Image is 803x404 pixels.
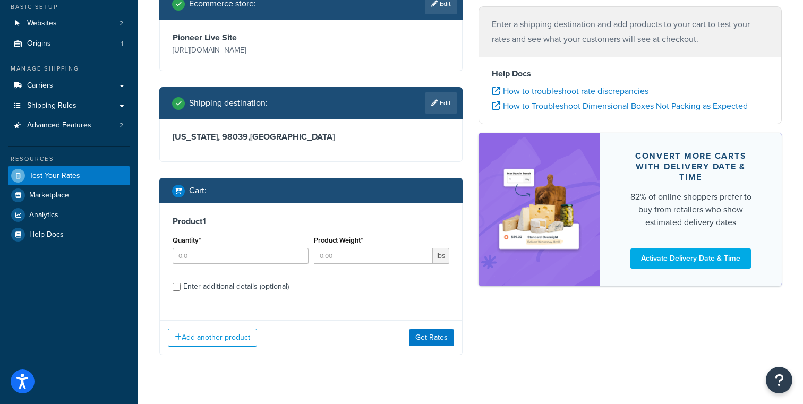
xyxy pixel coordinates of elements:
[8,116,130,135] li: Advanced Features
[8,225,130,244] a: Help Docs
[189,186,207,195] h2: Cart :
[494,149,584,270] img: feature-image-ddt-36eae7f7280da8017bfb280eaccd9c446f90b1fe08728e4019434db127062ab4.png
[173,283,181,291] input: Enter additional details (optional)
[8,3,130,12] div: Basic Setup
[625,151,756,183] div: Convert more carts with delivery date & time
[766,367,792,393] button: Open Resource Center
[173,248,309,264] input: 0.0
[492,17,768,47] p: Enter a shipping destination and add products to your cart to test your rates and see what your c...
[425,92,457,114] a: Edit
[492,85,648,97] a: How to troubleshoot rate discrepancies
[314,248,433,264] input: 0.00
[314,236,363,244] label: Product Weight*
[8,166,130,185] a: Test Your Rates
[8,205,130,225] a: Analytics
[433,248,449,264] span: lbs
[173,132,449,142] h3: [US_STATE], 98039 , [GEOGRAPHIC_DATA]
[168,329,257,347] button: Add another product
[27,39,51,48] span: Origins
[173,236,201,244] label: Quantity*
[8,154,130,164] div: Resources
[492,67,768,80] h4: Help Docs
[189,98,268,108] h2: Shipping destination :
[492,100,748,112] a: How to Troubleshoot Dimensional Boxes Not Packing as Expected
[119,121,123,130] span: 2
[27,81,53,90] span: Carriers
[121,39,123,48] span: 1
[8,76,130,96] a: Carriers
[8,14,130,33] li: Websites
[183,279,289,294] div: Enter additional details (optional)
[8,64,130,73] div: Manage Shipping
[8,116,130,135] a: Advanced Features2
[8,14,130,33] a: Websites2
[29,211,58,220] span: Analytics
[625,191,756,229] div: 82% of online shoppers prefer to buy from retailers who show estimated delivery dates
[8,186,130,205] a: Marketplace
[173,216,449,227] h3: Product 1
[409,329,454,346] button: Get Rates
[29,230,64,239] span: Help Docs
[8,34,130,54] li: Origins
[29,171,80,180] span: Test Your Rates
[8,34,130,54] a: Origins1
[8,96,130,116] a: Shipping Rules
[27,121,91,130] span: Advanced Features
[119,19,123,28] span: 2
[173,43,309,58] p: [URL][DOMAIN_NAME]
[27,101,76,110] span: Shipping Rules
[630,248,751,269] a: Activate Delivery Date & Time
[29,191,69,200] span: Marketplace
[27,19,57,28] span: Websites
[173,32,309,43] h3: Pioneer Live Site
